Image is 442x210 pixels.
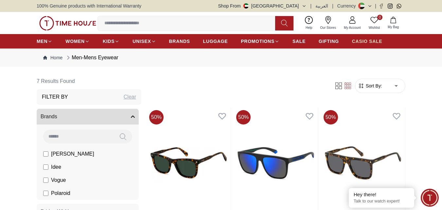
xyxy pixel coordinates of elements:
img: ... [39,16,96,30]
img: United Arab Emirates [243,3,249,9]
span: My Account [341,25,363,30]
span: PROMOTIONS [241,38,274,45]
h6: 7 Results Found [37,73,141,89]
span: MEN [37,38,47,45]
div: Men-Mens Eyewear [65,54,118,62]
span: 50 % [149,110,164,124]
span: 0 [377,15,382,20]
button: Shop From[GEOGRAPHIC_DATA] [218,3,307,9]
a: SALE [292,35,306,47]
div: Currency [337,3,359,9]
span: CASIO SALE [352,38,382,45]
button: Brands [37,109,139,124]
div: Hey there! [354,191,409,198]
span: Idee [51,163,61,171]
a: Our Stores [316,15,340,31]
a: Whatsapp [397,4,401,9]
a: KIDS [103,35,119,47]
span: Our Stores [318,25,339,30]
span: Help [303,25,315,30]
a: WOMEN [65,35,90,47]
div: Chat Widget [421,189,439,207]
span: GIFTING [319,38,339,45]
a: PROMOTIONS [241,35,279,47]
a: Home [43,54,62,61]
h3: Filter By [42,93,68,101]
span: Vogue [51,176,66,184]
span: [PERSON_NAME] [51,150,94,158]
input: [PERSON_NAME] [43,151,48,157]
span: 50 % [236,110,251,124]
a: MEN [37,35,52,47]
a: Instagram [388,4,393,9]
p: Talk to our watch expert! [354,199,409,204]
a: CASIO SALE [352,35,382,47]
nav: Breadcrumb [37,48,405,67]
span: SALE [292,38,306,45]
a: BRANDS [169,35,190,47]
a: LUGGAGE [203,35,228,47]
span: Wishlist [366,25,382,30]
span: BRANDS [169,38,190,45]
span: WOMEN [65,38,85,45]
span: UNISEX [133,38,151,45]
span: 100% Genuine products with International Warranty [37,3,141,9]
input: Idee [43,164,48,170]
input: Polaroid [43,191,48,196]
a: GIFTING [319,35,339,47]
div: Clear [124,93,136,101]
button: العربية [315,3,328,9]
span: Sort By: [364,83,382,89]
a: UNISEX [133,35,156,47]
span: | [310,3,312,9]
a: Help [302,15,316,31]
span: KIDS [103,38,115,45]
span: Polaroid [51,189,70,197]
span: | [332,3,333,9]
a: 0Wishlist [365,15,384,31]
span: 50 % [324,110,338,124]
span: My Bag [385,25,401,29]
span: LUGGAGE [203,38,228,45]
span: Brands [41,113,57,121]
button: Sort By: [358,83,382,89]
input: Vogue [43,178,48,183]
span: | [375,3,376,9]
a: Facebook [379,4,384,9]
button: My Bag [384,15,403,31]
